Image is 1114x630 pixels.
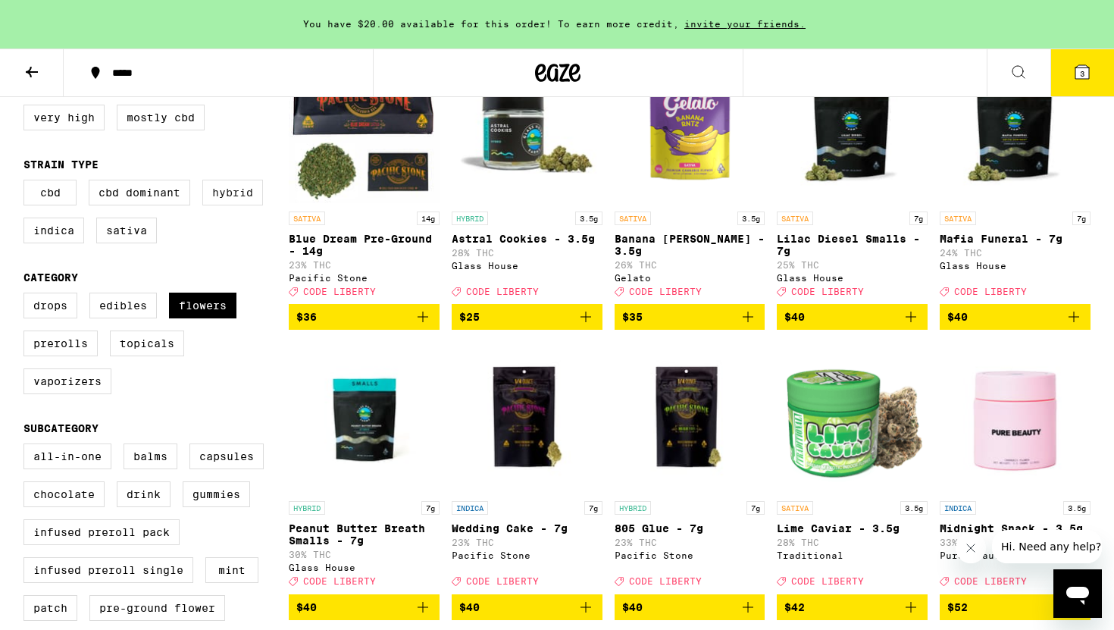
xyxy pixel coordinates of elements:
button: Add to bag [777,594,928,620]
button: Add to bag [289,594,440,620]
label: Balms [124,444,177,469]
img: Glass House - Astral Cookies - 3.5g [452,52,602,204]
img: Pacific Stone - Blue Dream Pre-Ground - 14g [289,52,440,204]
img: Pacific Stone - Wedding Cake - 7g [452,342,602,494]
p: HYBRID [289,501,325,515]
label: All-In-One [23,444,111,469]
a: Open page for Banana Runtz - 3.5g from Gelato [615,52,765,304]
span: $40 [622,601,643,613]
button: Add to bag [452,594,602,620]
label: Capsules [189,444,264,469]
span: invite your friends. [679,19,811,29]
button: Add to bag [777,304,928,330]
span: You have $20.00 available for this order! To earn more credit, [303,19,679,29]
label: Hybrid [202,180,263,205]
img: Glass House - Mafia Funeral - 7g [940,52,1091,204]
button: Add to bag [289,304,440,330]
span: CODE LIBERTY [954,577,1027,587]
label: Sativa [96,218,157,243]
span: CODE LIBERTY [791,577,864,587]
label: Drops [23,293,77,318]
legend: Category [23,271,78,284]
img: Traditional - Lime Caviar - 3.5g [777,342,928,494]
p: 7g [909,212,928,225]
div: Glass House [777,273,928,283]
p: INDICA [452,501,488,515]
p: 23% THC [615,538,765,547]
legend: Strain Type [23,158,99,171]
img: Pacific Stone - 805 Glue - 7g [615,342,765,494]
label: Mostly CBD [117,105,205,130]
div: Pacific Stone [452,550,602,560]
p: 3.5g [737,212,765,225]
p: SATIVA [777,212,813,225]
p: 7g [746,501,765,515]
label: Gummies [183,481,250,507]
iframe: Close message [956,533,986,563]
a: Open page for Blue Dream Pre-Ground - 14g from Pacific Stone [289,52,440,304]
p: 25% THC [777,260,928,270]
p: SATIVA [777,501,813,515]
p: 7g [421,501,440,515]
label: Indica [23,218,84,243]
span: $40 [459,601,480,613]
a: Open page for Lilac Diesel Smalls - 7g from Glass House [777,52,928,304]
img: Glass House - Peanut Butter Breath Smalls - 7g [289,342,440,494]
p: 26% THC [615,260,765,270]
p: 33% THC [940,538,1091,547]
p: SATIVA [289,212,325,225]
p: 3.5g [575,212,602,225]
label: Topicals [110,331,184,356]
label: Infused Preroll Pack [23,519,180,545]
p: 23% THC [289,260,440,270]
label: Flowers [169,293,236,318]
p: Wedding Cake - 7g [452,522,602,534]
p: 7g [1072,212,1091,225]
div: Pacific Stone [289,273,440,283]
span: $40 [784,311,805,323]
span: $36 [296,311,317,323]
div: Glass House [289,563,440,572]
span: $40 [947,311,968,323]
img: Glass House - Lilac Diesel Smalls - 7g [777,52,928,204]
span: $42 [784,601,805,613]
span: $35 [622,311,643,323]
p: Midnight Snack - 3.5g [940,522,1091,534]
a: Open page for 805 Glue - 7g from Pacific Stone [615,342,765,594]
span: CODE LIBERTY [303,287,376,296]
p: Mafia Funeral - 7g [940,233,1091,245]
span: CODE LIBERTY [791,287,864,296]
button: Add to bag [615,594,765,620]
label: Patch [23,595,77,621]
iframe: Message from company [992,530,1102,563]
label: CBD [23,180,77,205]
legend: Subcategory [23,422,99,434]
span: $40 [296,601,317,613]
p: 7g [584,501,602,515]
p: Lime Caviar - 3.5g [777,522,928,534]
p: 28% THC [452,248,602,258]
p: 14g [417,212,440,225]
div: Traditional [777,550,928,560]
p: Astral Cookies - 3.5g [452,233,602,245]
p: Lilac Diesel Smalls - 7g [777,233,928,257]
span: $52 [947,601,968,613]
span: CODE LIBERTY [629,287,702,296]
div: Glass House [940,261,1091,271]
p: HYBRID [452,212,488,225]
label: Chocolate [23,481,105,507]
p: Blue Dream Pre-Ground - 14g [289,233,440,257]
p: HYBRID [615,501,651,515]
p: 28% THC [777,538,928,547]
label: Pre-ground Flower [89,595,225,621]
p: SATIVA [940,212,976,225]
div: Gelato [615,273,765,283]
span: CODE LIBERTY [466,577,539,587]
span: 3 [1080,69,1084,78]
p: 23% THC [452,538,602,547]
label: Vaporizers [23,368,111,394]
a: Open page for Wedding Cake - 7g from Pacific Stone [452,342,602,594]
button: Add to bag [940,594,1091,620]
span: CODE LIBERTY [303,577,376,587]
